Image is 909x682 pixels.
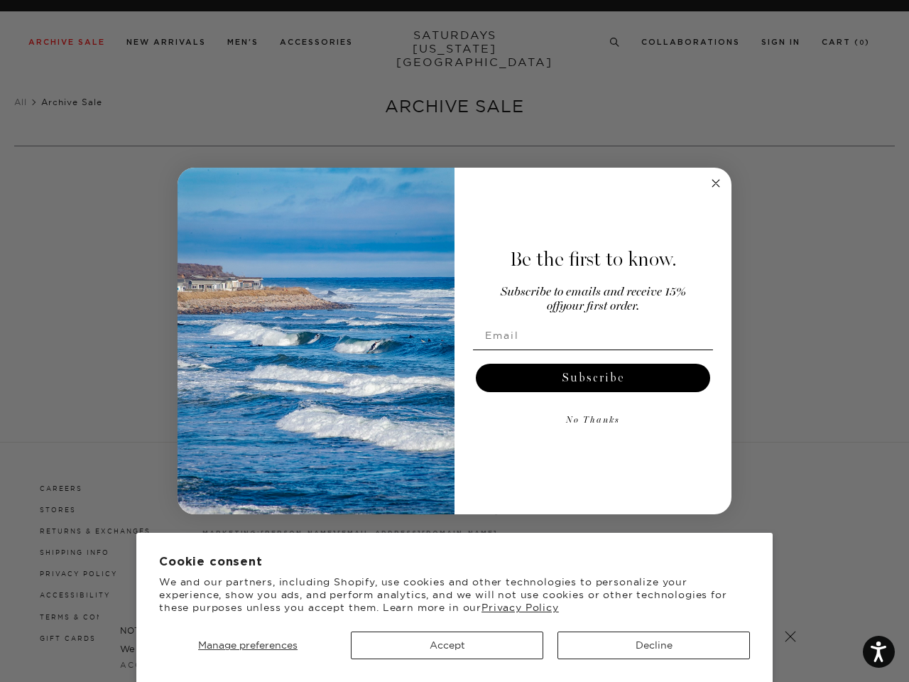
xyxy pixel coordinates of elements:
button: Decline [557,632,750,659]
button: Close dialog [707,175,724,192]
a: Privacy Policy [481,601,559,614]
span: Subscribe to emails and receive 15% [501,286,686,298]
button: Manage preferences [159,632,337,659]
img: underline [473,350,713,350]
span: your first order. [560,301,639,313]
input: Email [473,321,713,350]
img: 125c788d-000d-4f3e-b05a-1b92b2a23ec9.jpeg [178,168,454,514]
span: Manage preferences [198,639,298,651]
button: No Thanks [473,406,713,435]
span: off [547,301,560,313]
span: Be the first to know. [510,247,677,271]
button: Accept [351,632,543,659]
h2: Cookie consent [159,556,750,569]
p: We and our partners, including Shopify, use cookies and other technologies to personalize your ex... [159,575,750,615]
button: Subscribe [476,364,710,392]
